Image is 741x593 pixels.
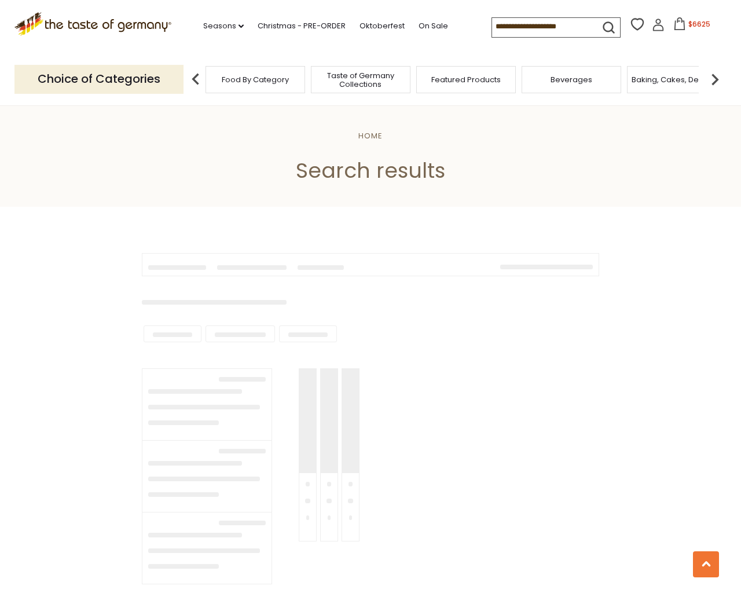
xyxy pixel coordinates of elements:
img: next arrow [703,68,727,91]
a: On Sale [419,20,448,32]
a: Featured Products [431,75,501,84]
button: $6625 [667,17,716,35]
a: Seasons [203,20,244,32]
img: previous arrow [184,68,207,91]
a: Baking, Cakes, Desserts [632,75,721,84]
a: Taste of Germany Collections [314,71,407,89]
a: Beverages [551,75,592,84]
a: Home [358,130,383,141]
h1: Search results [36,158,705,184]
a: Oktoberfest [360,20,405,32]
p: Choice of Categories [14,65,184,93]
span: $6625 [688,19,710,29]
a: Christmas - PRE-ORDER [258,20,346,32]
a: Food By Category [222,75,289,84]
